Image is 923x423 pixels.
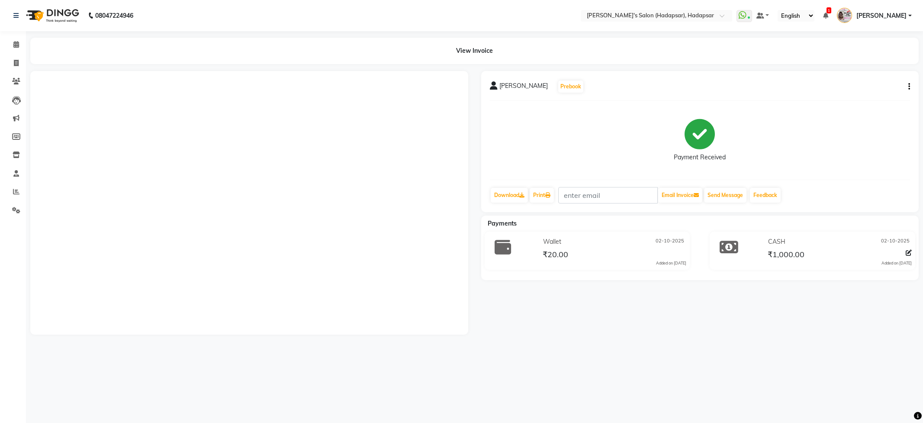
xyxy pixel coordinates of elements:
[768,237,785,246] span: CASH
[674,153,726,162] div: Payment Received
[658,188,702,203] button: Email Invoice
[656,260,686,266] div: Added on [DATE]
[656,237,684,246] span: 02-10-2025
[837,8,852,23] img: PAVAN
[558,81,583,93] button: Prebook
[22,3,81,28] img: logo
[881,237,910,246] span: 02-10-2025
[543,249,568,262] span: ₹20.00
[750,188,781,203] a: Feedback
[856,11,907,20] span: [PERSON_NAME]
[488,220,517,227] span: Payments
[95,3,133,28] b: 08047224946
[768,249,804,262] span: ₹1,000.00
[30,38,919,64] div: View Invoice
[491,188,528,203] a: Download
[881,260,912,266] div: Added on [DATE]
[530,188,554,203] a: Print
[543,237,561,246] span: Wallet
[558,187,658,203] input: enter email
[499,81,548,94] span: [PERSON_NAME]
[704,188,746,203] button: Send Message
[823,12,828,19] a: 1
[827,7,831,13] span: 1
